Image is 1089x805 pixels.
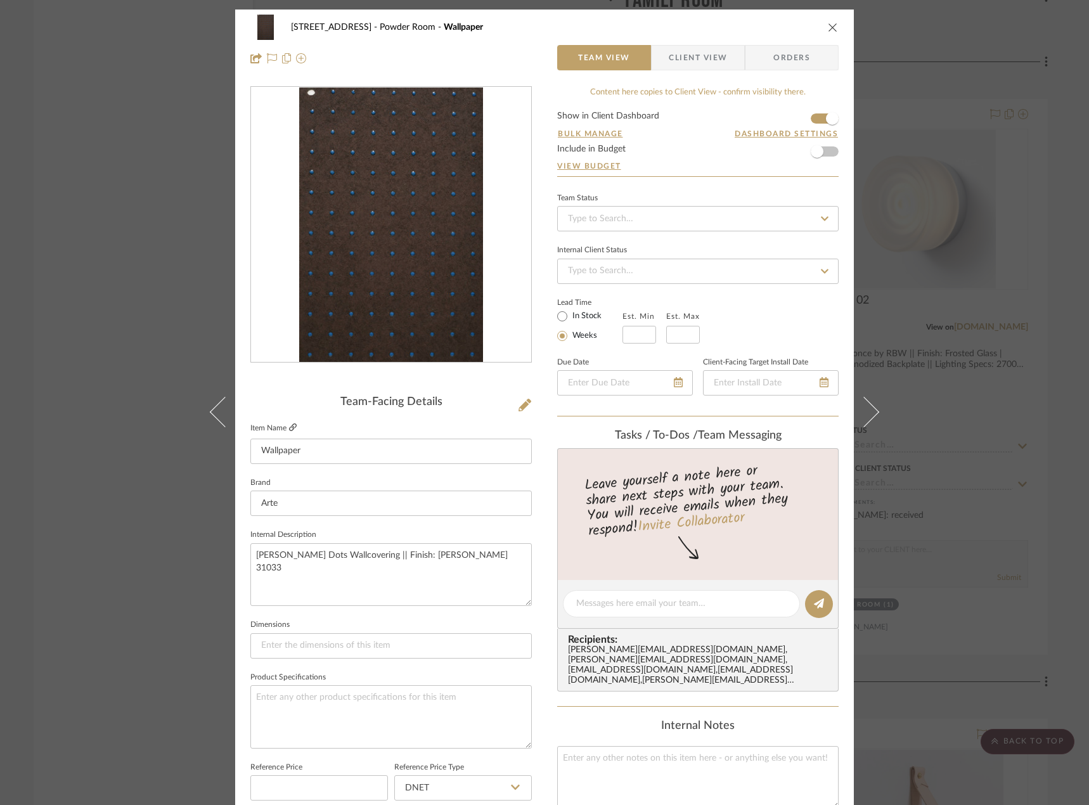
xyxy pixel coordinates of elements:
[557,247,627,254] div: Internal Client Status
[570,330,597,342] label: Weeks
[557,370,693,396] input: Enter Due Date
[250,674,326,681] label: Product Specifications
[622,312,655,321] label: Est. Min
[250,764,302,771] label: Reference Price
[394,764,464,771] label: Reference Price Type
[557,161,839,171] a: View Budget
[827,22,839,33] button: close
[380,23,444,32] span: Powder Room
[557,259,839,284] input: Type to Search…
[734,128,839,139] button: Dashboard Settings
[250,439,532,464] input: Enter Item Name
[291,23,380,32] span: [STREET_ADDRESS]
[250,622,290,628] label: Dimensions
[557,719,839,733] div: Internal Notes
[250,633,532,659] input: Enter the dimensions of this item
[250,396,532,409] div: Team-Facing Details
[557,195,598,202] div: Team Status
[759,45,824,70] span: Orders
[557,206,839,231] input: Type to Search…
[666,312,700,321] label: Est. Max
[444,23,483,32] span: Wallpaper
[250,480,271,486] label: Brand
[703,359,808,366] label: Client-Facing Target Install Date
[250,423,297,434] label: Item Name
[557,128,624,139] button: Bulk Manage
[557,359,589,366] label: Due Date
[250,532,316,538] label: Internal Description
[703,370,839,396] input: Enter Install Date
[299,87,482,363] img: 8df91c53-65e0-4ddc-8c4d-547243a2aec3_436x436.jpg
[578,45,630,70] span: Team View
[557,429,839,443] div: team Messaging
[570,311,602,322] label: In Stock
[637,507,745,539] a: Invite Collaborator
[556,457,841,542] div: Leave yourself a note here or share next steps with your team. You will receive emails when they ...
[251,87,531,363] div: 0
[557,308,622,344] mat-radio-group: Select item type
[557,86,839,99] div: Content here copies to Client View - confirm visibility there.
[250,491,532,516] input: Enter Brand
[615,430,698,441] span: Tasks / To-Dos /
[568,634,833,645] span: Recipients:
[568,645,833,686] div: [PERSON_NAME][EMAIL_ADDRESS][DOMAIN_NAME] , [PERSON_NAME][EMAIL_ADDRESS][DOMAIN_NAME] , [EMAIL_AD...
[250,15,281,40] img: 8df91c53-65e0-4ddc-8c4d-547243a2aec3_48x40.jpg
[669,45,727,70] span: Client View
[557,297,622,308] label: Lead Time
